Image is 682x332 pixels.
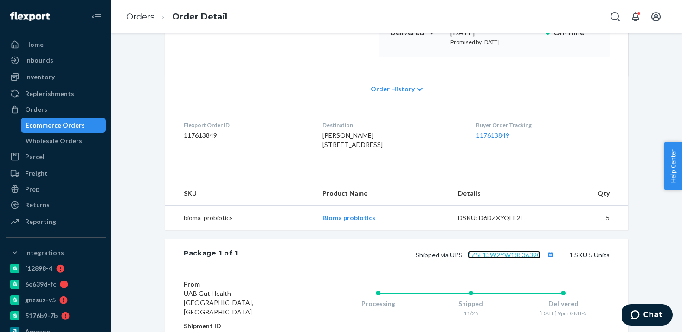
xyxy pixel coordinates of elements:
button: Integrations [6,245,106,260]
div: 11/26 [425,309,517,317]
div: f12898-4 [25,264,52,273]
button: Close Navigation [87,7,106,26]
div: Reporting [25,217,56,226]
div: Returns [25,200,50,210]
div: 5176b9-7b [25,311,58,320]
td: bioma_probiotics [165,206,315,230]
img: Flexport logo [10,12,50,21]
a: 117613849 [476,131,509,139]
a: Bioma probiotics [322,214,375,222]
button: Open notifications [626,7,645,26]
a: Freight [6,166,106,181]
span: Shipped via UPS [416,251,556,259]
a: Returns [6,198,106,212]
a: Inventory [6,70,106,84]
button: Open account menu [647,7,665,26]
div: Ecommerce Orders [26,121,85,130]
div: Freight [25,169,48,178]
div: Inventory [25,72,55,82]
a: Replenishments [6,86,106,101]
div: DSKU: D6DZXYQEE2L [458,213,545,223]
button: Copy tracking number [544,249,556,261]
a: Order Detail [172,12,227,22]
a: f12898-4 [6,261,106,276]
dt: Flexport Order ID [184,121,308,129]
div: Delivered [517,299,610,308]
a: gnzsuz-v5 [6,293,106,307]
div: Wholesale Orders [26,136,82,146]
button: Help Center [664,142,682,190]
iframe: Opens a widget where you can chat to one of our agents [622,304,673,327]
a: Ecommerce Orders [21,118,106,133]
ol: breadcrumbs [119,3,235,31]
a: Wholesale Orders [21,134,106,148]
span: [PERSON_NAME] [STREET_ADDRESS] [322,131,383,148]
button: Open Search Box [606,7,624,26]
span: Order History [371,84,415,94]
div: Orders [25,105,47,114]
div: [DATE] 9pm GMT-5 [517,309,610,317]
div: gnzsuz-v5 [25,295,56,305]
div: Home [25,40,44,49]
div: Shipped [425,299,517,308]
a: 5176b9-7b [6,308,106,323]
div: Parcel [25,152,45,161]
a: Prep [6,182,106,197]
div: Package 1 of 1 [184,249,238,261]
div: Processing [332,299,425,308]
div: 6e639d-fc [25,280,56,289]
th: SKU [165,181,315,206]
a: 1Z5F13W2YW18836390 [468,251,540,259]
span: UAB Gut Health [GEOGRAPHIC_DATA], [GEOGRAPHIC_DATA] [184,289,253,316]
p: Promised by [DATE] [450,38,538,46]
a: Orders [126,12,154,22]
a: Parcel [6,149,106,164]
dt: Shipment ID [184,321,295,331]
div: Prep [25,185,39,194]
td: 5 [552,206,628,230]
dt: From [184,280,295,289]
a: Inbounds [6,53,106,68]
dd: 117613849 [184,131,308,140]
dt: Destination [322,121,461,129]
div: Inbounds [25,56,53,65]
div: Integrations [25,248,64,257]
div: Replenishments [25,89,74,98]
a: Orders [6,102,106,117]
div: 1 SKU 5 Units [238,249,610,261]
a: Home [6,37,106,52]
th: Product Name [315,181,450,206]
dt: Buyer Order Tracking [476,121,610,129]
a: Reporting [6,214,106,229]
th: Details [450,181,553,206]
th: Qty [552,181,628,206]
a: 6e639d-fc [6,277,106,292]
